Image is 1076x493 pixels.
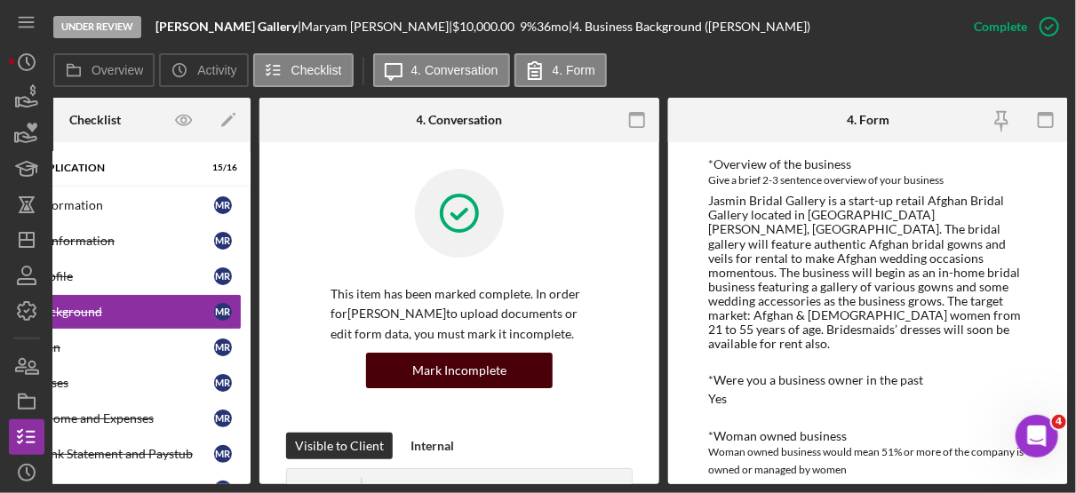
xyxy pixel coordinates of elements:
div: | [155,20,301,34]
button: 4. Form [514,53,607,87]
p: This item has been marked complete. In order for [PERSON_NAME] to upload documents or edit form d... [331,284,588,344]
button: 4. Conversation [373,53,510,87]
div: Yes [708,392,727,406]
div: Give a brief 2-3 sentence overview of your business [708,171,1028,189]
div: Internal [410,433,454,459]
div: Checklist [69,113,121,127]
div: $10,000.00 [452,20,520,34]
div: Jasmin Bridal Gallery is a start-up retail Afghan Bridal Gallery located in [GEOGRAPHIC_DATA][PER... [708,194,1028,351]
label: Activity [197,63,236,77]
button: Activity [159,53,248,87]
button: Internal [402,433,463,459]
div: M R [214,410,232,427]
div: Visible to Client [295,433,384,459]
label: 4. Form [553,63,595,77]
div: M R [214,338,232,356]
label: 4. Conversation [411,63,498,77]
div: M R [214,303,232,321]
div: 36 mo [537,20,569,34]
button: Mark Incomplete [366,353,553,388]
div: | 4. Business Background ([PERSON_NAME]) [569,20,810,34]
button: Checklist [253,53,354,87]
div: 4. Form [847,113,889,127]
div: Maryam [PERSON_NAME] | [301,20,452,34]
div: Complete [974,9,1027,44]
div: 4. Conversation [417,113,503,127]
div: 15 / 16 [205,163,237,173]
button: Complete [956,9,1067,44]
div: M R [214,445,232,463]
div: *Woman owned business [708,429,1028,443]
b: [PERSON_NAME] Gallery [155,19,298,34]
div: M R [214,232,232,250]
button: Overview [53,53,155,87]
div: M R [214,267,232,285]
div: M R [214,374,232,392]
label: Checklist [291,63,342,77]
div: M R [214,196,232,214]
div: *Were you a business owner in the past [708,373,1028,387]
div: Under Review [53,16,141,38]
div: Mark Incomplete [412,353,506,388]
div: *Overview of the business [708,157,1028,171]
button: Visible to Client [286,433,393,459]
div: Woman owned business would mean 51% or more of the company is owned or managed by women [708,443,1028,479]
label: Overview [92,63,143,77]
iframe: Intercom live chat [1016,415,1058,457]
span: 4 [1052,415,1066,429]
div: 9 % [520,20,537,34]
